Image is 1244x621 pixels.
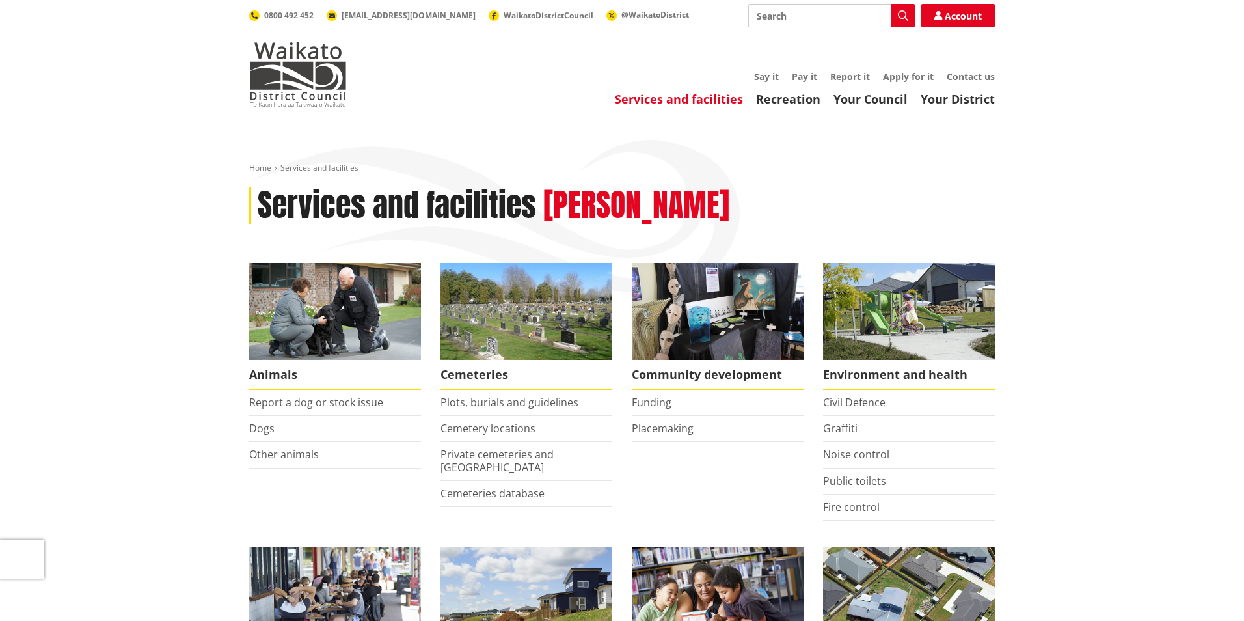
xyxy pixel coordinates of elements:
a: Contact us [947,70,995,83]
a: Public toilets [823,474,886,488]
a: Report it [830,70,870,83]
a: WaikatoDistrictCouncil [489,10,593,21]
a: Account [921,4,995,27]
img: Animal Control [249,263,421,360]
span: 0800 492 452 [264,10,314,21]
span: Services and facilities [280,162,358,173]
a: Services and facilities [615,91,743,107]
img: New housing in Pokeno [823,263,995,360]
a: Matariki Travelling Suitcase Art Exhibition Community development [632,263,804,390]
span: Cemeteries [440,360,612,390]
a: Apply for it [883,70,934,83]
a: @WaikatoDistrict [606,9,689,20]
a: Graffiti [823,421,858,435]
span: WaikatoDistrictCouncil [504,10,593,21]
nav: breadcrumb [249,163,995,174]
span: [EMAIL_ADDRESS][DOMAIN_NAME] [342,10,476,21]
a: Funding [632,395,671,409]
a: Fire control [823,500,880,514]
a: Huntly Cemetery Cemeteries [440,263,612,390]
a: Report a dog or stock issue [249,395,383,409]
a: 0800 492 452 [249,10,314,21]
a: Pay it [792,70,817,83]
a: Your District [921,91,995,107]
img: Matariki Travelling Suitcase Art Exhibition [632,263,804,360]
a: Waikato District Council Animal Control team Animals [249,263,421,390]
a: [EMAIL_ADDRESS][DOMAIN_NAME] [327,10,476,21]
span: Community development [632,360,804,390]
a: Recreation [756,91,820,107]
span: Environment and health [823,360,995,390]
a: Home [249,162,271,173]
input: Search input [748,4,915,27]
h2: [PERSON_NAME] [543,187,729,225]
a: Say it [754,70,779,83]
a: Other animals [249,447,319,462]
a: Placemaking [632,421,694,435]
a: Cemeteries database [440,486,545,501]
a: Plots, burials and guidelines [440,395,578,409]
a: New housing in Pokeno Environment and health [823,263,995,390]
a: Dogs [249,421,275,435]
a: Civil Defence [823,395,886,409]
a: Noise control [823,447,889,462]
a: Cemetery locations [440,421,535,435]
span: @WaikatoDistrict [621,9,689,20]
img: Huntly Cemetery [440,263,612,360]
a: Your Council [833,91,908,107]
a: Private cemeteries and [GEOGRAPHIC_DATA] [440,447,554,474]
h1: Services and facilities [258,187,536,225]
span: Animals [249,360,421,390]
img: Waikato District Council - Te Kaunihera aa Takiwaa o Waikato [249,42,347,107]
